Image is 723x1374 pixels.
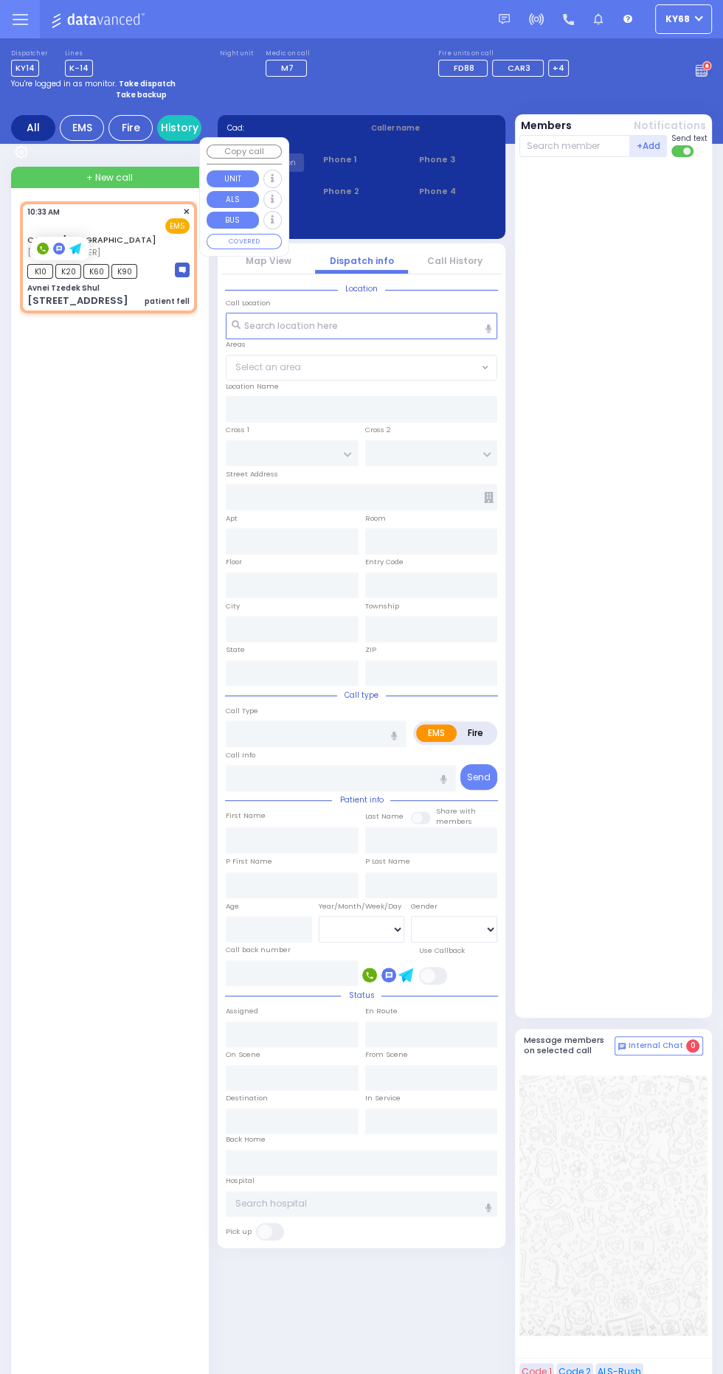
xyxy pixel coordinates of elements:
label: In Service [365,1093,401,1103]
label: Dispatcher [11,49,48,58]
input: Search location here [226,313,497,339]
button: Copy call [207,145,282,159]
span: KY14 [11,60,39,77]
span: members [436,816,472,826]
label: Medic on call [266,49,311,58]
label: Back Home [226,1134,266,1145]
span: +4 [553,62,564,74]
div: patient fell [145,296,190,307]
label: Turn off text [671,144,695,159]
label: Caller: [227,138,353,149]
strong: Take backup [116,89,167,100]
label: Hospital [226,1176,255,1186]
label: Location Name [226,381,279,392]
label: First Name [226,811,266,821]
label: Call back number [226,945,291,955]
label: P First Name [226,856,272,867]
button: Members [521,118,572,133]
button: +Add [630,135,667,157]
label: Last Name [365,811,404,822]
h5: Message members on selected call [524,1035,615,1055]
span: Other building occupants [484,492,494,503]
label: Assigned [226,1006,258,1016]
button: Send [460,764,497,790]
span: ky68 [665,13,690,26]
span: K60 [83,264,109,279]
label: Last 3 location [227,216,362,227]
label: Floor [226,557,242,567]
label: Use Callback [419,946,465,956]
div: All [11,115,55,141]
span: 10:33 AM [27,207,60,218]
label: Caller name [371,122,497,133]
button: COVERED [207,234,282,250]
span: ✕ [183,206,190,218]
label: Age [226,901,239,912]
label: From Scene [365,1049,408,1060]
span: Phone 4 [418,185,496,198]
span: K-14 [65,60,93,77]
span: Status [341,990,381,1001]
label: Street Address [226,469,278,479]
small: Share with [436,806,476,816]
label: Cross 1 [226,425,249,435]
input: Search hospital [226,1191,497,1218]
span: K10 [27,264,53,279]
label: Call Info [226,750,255,760]
label: Destination [226,1093,268,1103]
label: Gender [411,901,437,912]
div: Avnei Tzedek Shul [27,282,100,294]
a: Dispatch info [330,254,394,267]
span: Phone 2 [322,185,400,198]
div: [STREET_ADDRESS] [27,294,128,308]
span: CAR3 [508,62,530,74]
label: Areas [226,339,246,350]
span: + New call [86,171,133,184]
span: Internal Chat [629,1041,683,1051]
label: On Scene [226,1049,260,1060]
label: Entry Code [365,557,404,567]
span: Call type [337,690,386,701]
button: Internal Chat 0 [615,1036,703,1055]
label: Pick up [226,1226,252,1237]
label: Cad: [227,122,353,133]
img: Logo [51,10,149,29]
a: History [157,115,201,141]
a: Call History [427,254,482,267]
span: EMS [165,218,190,234]
strong: Take dispatch [119,78,176,89]
span: [PHONE_NUMBER] [27,246,100,258]
img: message.svg [499,14,510,25]
img: message-box.svg [175,263,190,277]
label: ZIP [365,645,376,655]
a: CARMEL [GEOGRAPHIC_DATA] [27,234,156,246]
button: ALS [207,191,259,208]
label: Lines [65,49,93,58]
label: Night unit [220,49,253,58]
div: Fire [108,115,153,141]
label: City [226,601,240,611]
label: Township [365,601,399,611]
label: Room [365,513,386,524]
span: FD88 [454,62,474,74]
span: Phone 3 [418,153,496,166]
label: Call Location [226,298,271,308]
span: Send text [671,133,708,144]
label: State [226,645,245,655]
label: P Last Name [365,856,410,867]
span: 0 [686,1039,699,1052]
img: comment-alt.png [618,1043,626,1050]
div: EMS [60,115,104,141]
button: UNIT [207,170,259,187]
label: Fire units on call [438,49,569,58]
span: You're logged in as monitor. [11,78,117,89]
button: BUS [207,212,259,229]
label: Fire [456,724,495,742]
button: Notifications [634,118,706,133]
div: Year/Month/Week/Day [319,901,405,912]
span: Location [338,283,385,294]
span: K20 [55,264,81,279]
span: K90 [111,264,137,279]
label: Cross 2 [365,425,391,435]
label: En Route [365,1006,398,1016]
